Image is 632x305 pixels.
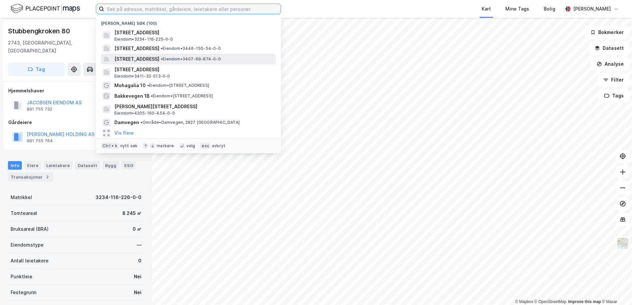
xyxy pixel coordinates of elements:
span: Damvegen [114,119,139,126]
span: [STREET_ADDRESS] [114,29,273,37]
div: Nei [134,288,141,296]
span: [STREET_ADDRESS] [114,45,159,52]
div: Gårdeiere [8,119,144,126]
div: 2 [44,174,51,180]
a: Improve this map [568,299,601,304]
div: Kontrollprogram for chat [599,273,632,305]
span: [STREET_ADDRESS] [114,66,273,74]
div: 991 755 764 [27,138,53,144]
div: nytt søk [120,143,138,149]
button: Vis flere [114,129,134,137]
input: Søk på adresse, matrikkel, gårdeiere, leietakere eller personer [104,4,281,14]
span: [PERSON_NAME][STREET_ADDRESS] [114,103,273,111]
span: Område • Damvegen, 2827 [GEOGRAPHIC_DATA] [140,120,240,125]
div: Tomteareal [11,209,37,217]
div: [PERSON_NAME] [573,5,611,13]
span: • [161,56,163,61]
button: Analyse [591,57,629,71]
span: [STREET_ADDRESS] [114,55,159,63]
div: Transaksjoner [8,172,53,182]
div: Eiere [24,161,41,170]
div: Info [8,161,22,170]
div: esc [200,143,211,149]
div: 0 [138,257,141,265]
iframe: Chat Widget [599,273,632,305]
span: • [151,93,153,98]
div: Antall leietakere [11,257,49,265]
img: logo.f888ab2527a4732fd821a326f86c7f29.svg [11,3,80,15]
div: — [137,241,141,249]
div: Stubbengkroken 80 [8,26,71,36]
a: OpenStreetMap [534,299,567,304]
div: Punktleie [11,273,32,281]
span: • [161,46,163,51]
div: [PERSON_NAME] søk (100) [96,16,281,27]
div: markere [157,143,174,149]
div: 3234-116-226-0-0 [96,193,141,201]
span: Mohagalia 10 [114,82,146,89]
button: Filter [598,73,629,86]
div: Hjemmelshaver [8,87,144,95]
span: Bakkevegen 1B [114,92,149,100]
div: Kart [482,5,491,13]
span: Eiendom • 3407-69-874-0-0 [161,56,221,62]
div: Bygg [102,161,119,170]
div: 891 755 732 [27,107,52,112]
button: Tag [8,63,65,76]
span: • [140,120,142,125]
button: Bokmerker [585,26,629,39]
div: Festegrunn [11,288,36,296]
div: Nei [134,273,141,281]
div: Bruksareal (BRA) [11,225,49,233]
div: Bolig [544,5,555,13]
span: Eiendom • 3411-32-513-0-0 [114,74,170,79]
span: Eiendom • [STREET_ADDRESS] [151,93,213,99]
span: Eiendom • 4205-160-454-0-0 [114,111,175,116]
span: • [147,83,149,88]
div: 0 ㎡ [133,225,141,233]
button: Datasett [589,42,629,55]
div: 2743, [GEOGRAPHIC_DATA], [GEOGRAPHIC_DATA] [8,39,110,55]
span: Eiendom • 3446-150-54-0-0 [161,46,221,51]
img: Z [616,237,629,250]
a: Mapbox [515,299,533,304]
div: Mine Tags [505,5,529,13]
button: Tags [599,89,629,102]
div: ESG [122,161,136,170]
div: Matrikkel [11,193,32,201]
div: Datasett [75,161,100,170]
span: Eiendom • [STREET_ADDRESS] [147,83,209,88]
div: Ctrl + k [101,143,119,149]
div: 8 245 ㎡ [122,209,141,217]
div: avbryt [212,143,225,149]
div: Eiendomstype [11,241,44,249]
div: velg [186,143,195,149]
div: Leietakere [44,161,72,170]
span: Eiendom • 3234-116-225-0-0 [114,37,173,42]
